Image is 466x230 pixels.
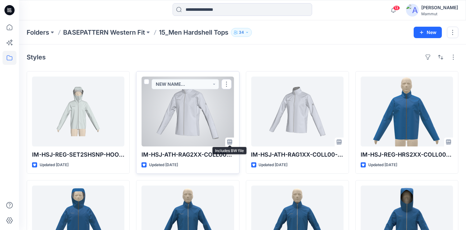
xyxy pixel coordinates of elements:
[368,162,397,168] p: Updated [DATE]
[141,150,234,159] p: IM-HSJ-ATH-RAG2XX-COLL00-2024-01
[406,4,419,17] img: avatar
[159,28,228,37] p: 15_Men Hardshell Tops
[27,53,46,61] h4: Styles
[40,162,69,168] p: Updated [DATE]
[251,150,344,159] p: IM-HSJ-ATH-RAG1XX-COLL00-2024-01
[141,77,234,146] a: IM-HSJ-ATH-RAG2XX-COLL00-2024-01
[259,162,288,168] p: Updated [DATE]
[63,28,145,37] a: BASEPATTERN Western Fit
[361,150,453,159] p: IM-HSJ-REG-HRS2XX-COLL00-2024-09
[421,4,458,11] div: [PERSON_NAME]
[32,150,124,159] p: IM-HSJ-REG-SET2SHSNP-HOOC00-SS27
[421,11,458,16] div: Mammut
[414,27,442,38] button: New
[231,28,252,37] button: 34
[361,77,453,146] a: IM-HSJ-REG-HRS2XX-COLL00-2024-09
[32,77,124,146] a: IM-HSJ-REG-SET2SHSNP-HOOC00-SS27
[393,5,400,10] span: 13
[149,162,178,168] p: Updated [DATE]
[251,77,344,146] a: IM-HSJ-ATH-RAG1XX-COLL00-2024-01
[239,29,244,36] p: 34
[27,28,49,37] a: Folders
